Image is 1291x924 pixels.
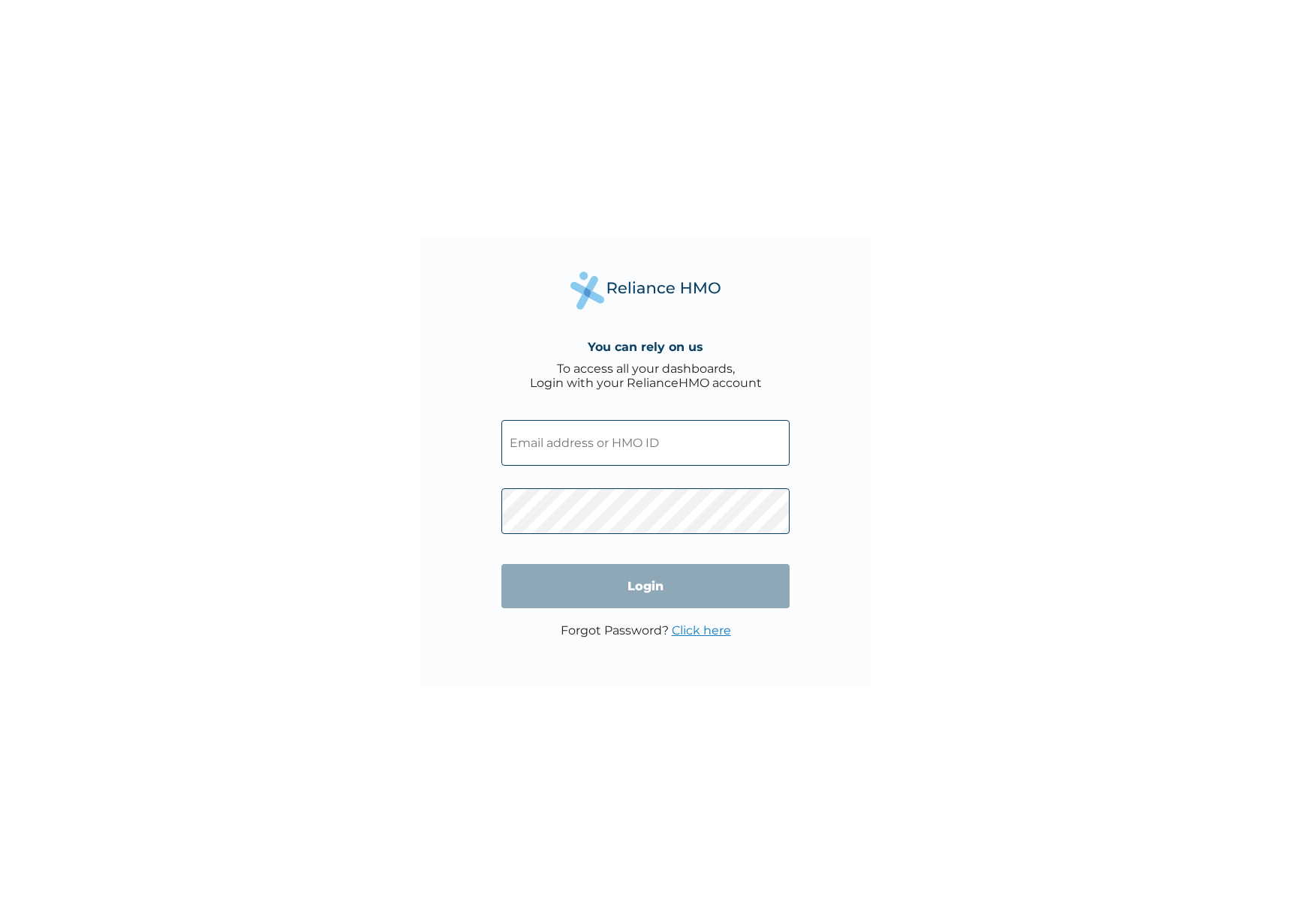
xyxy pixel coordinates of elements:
[501,420,790,466] input: Email address or HMO ID
[672,623,731,637] a: Click here
[501,564,790,608] input: Login
[570,271,721,310] img: Reliance Health's Logo
[561,623,731,637] p: Forgot Password?
[588,340,703,354] h4: You can rely on us
[530,361,762,390] div: To access all your dashboards, Login with your RelianceHMO account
